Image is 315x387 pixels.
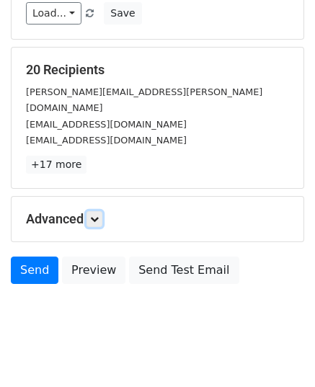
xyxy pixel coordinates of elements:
[26,62,289,78] h5: 20 Recipients
[104,2,141,25] button: Save
[129,257,239,284] a: Send Test Email
[11,257,58,284] a: Send
[26,156,86,174] a: +17 more
[26,86,262,114] small: [PERSON_NAME][EMAIL_ADDRESS][PERSON_NAME][DOMAIN_NAME]
[26,211,289,227] h5: Advanced
[26,135,187,146] small: [EMAIL_ADDRESS][DOMAIN_NAME]
[243,318,315,387] iframe: Chat Widget
[26,119,187,130] small: [EMAIL_ADDRESS][DOMAIN_NAME]
[62,257,125,284] a: Preview
[26,2,81,25] a: Load...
